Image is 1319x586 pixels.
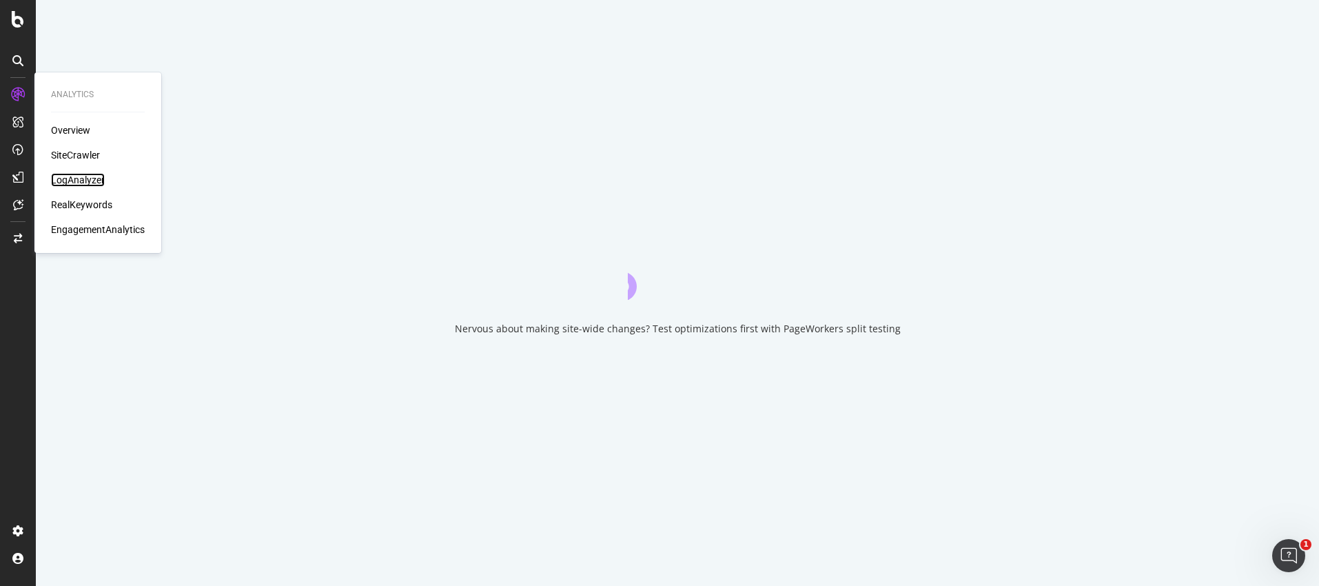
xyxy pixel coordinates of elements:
[51,223,145,236] a: EngagementAnalytics
[1300,539,1311,550] span: 1
[51,198,112,212] a: RealKeywords
[51,173,105,187] a: LogAnalyzer
[455,322,901,336] div: Nervous about making site-wide changes? Test optimizations first with PageWorkers split testing
[51,89,145,101] div: Analytics
[51,148,100,162] a: SiteCrawler
[1272,539,1305,572] iframe: Intercom live chat
[628,250,727,300] div: animation
[51,123,90,137] a: Overview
